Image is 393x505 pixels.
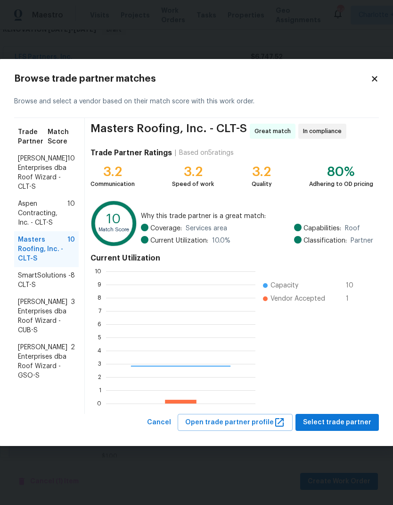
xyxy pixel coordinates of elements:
[71,297,75,335] span: 3
[18,343,71,380] span: [PERSON_NAME] Enterprises dba Roof Wizard - GSO-S
[67,154,75,192] span: 10
[98,361,101,366] text: 3
[346,281,361,290] span: 10
[345,224,360,233] span: Roof
[90,253,373,263] h4: Current Utilization
[18,127,48,146] span: Trade Partner
[186,224,227,233] span: Services area
[98,295,101,300] text: 8
[346,294,361,303] span: 1
[18,271,71,290] span: SmartSolutions - CLT-S
[309,167,373,177] div: 80%
[141,211,373,221] span: Why this trade partner is a great match:
[95,268,101,274] text: 10
[351,236,373,245] span: Partner
[303,224,341,233] span: Capabilities:
[185,417,285,429] span: Open trade partner profile
[18,235,67,263] span: Masters Roofing, Inc. - CLT-S
[172,179,214,189] div: Speed of work
[212,236,230,245] span: 10.0 %
[303,126,345,136] span: In compliance
[178,414,293,431] button: Open trade partner profile
[254,126,295,136] span: Great match
[18,297,71,335] span: [PERSON_NAME] Enterprises dba Roof Wizard - CUB-S
[143,414,175,431] button: Cancel
[98,374,101,379] text: 2
[106,213,121,226] text: 10
[48,127,75,146] span: Match Score
[147,417,171,429] span: Cancel
[18,199,67,227] span: Aspen Contracting, Inc. - CLT-S
[98,308,101,313] text: 7
[98,227,129,232] text: Match Score
[270,281,298,290] span: Capacity
[98,281,101,287] text: 9
[303,417,371,429] span: Select trade partner
[303,236,347,245] span: Classification:
[67,235,75,263] span: 10
[172,167,214,177] div: 3.2
[270,294,325,303] span: Vendor Accepted
[98,321,101,327] text: 6
[97,400,101,406] text: 0
[18,154,67,192] span: [PERSON_NAME] Enterprises dba Roof Wizard - CLT-S
[150,236,208,245] span: Current Utilization:
[179,148,234,158] div: Based on 5 ratings
[90,124,247,139] span: Masters Roofing, Inc. - CLT-S
[90,167,135,177] div: 3.2
[172,148,179,158] div: |
[98,347,101,353] text: 4
[14,85,379,118] div: Browse and select a vendor based on their match score with this work order.
[71,271,75,290] span: 8
[14,74,370,84] h2: Browse trade partner matches
[252,179,272,189] div: Quality
[252,167,272,177] div: 3.2
[71,343,75,380] span: 2
[150,224,182,233] span: Coverage:
[98,334,101,340] text: 5
[295,414,379,431] button: Select trade partner
[67,199,75,227] span: 10
[309,179,373,189] div: Adhering to OD pricing
[99,387,101,393] text: 1
[90,179,135,189] div: Communication
[90,148,172,158] h4: Trade Partner Ratings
